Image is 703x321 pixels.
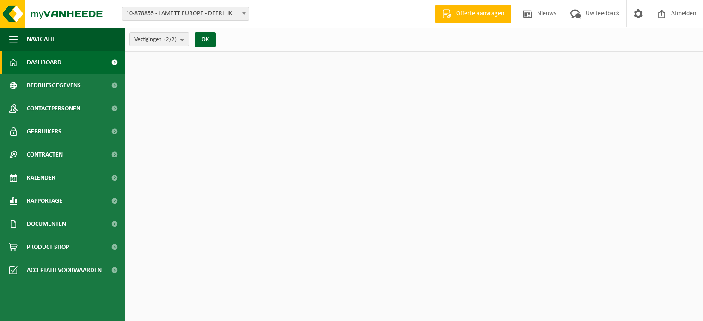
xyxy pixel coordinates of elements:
button: Vestigingen(2/2) [129,32,189,46]
span: Vestigingen [134,33,177,47]
span: Acceptatievoorwaarden [27,259,102,282]
span: Kalender [27,166,55,189]
span: Product Shop [27,236,69,259]
span: Gebruikers [27,120,61,143]
button: OK [195,32,216,47]
span: Navigatie [27,28,55,51]
a: Offerte aanvragen [435,5,511,23]
count: (2/2) [164,36,177,42]
span: 10-878855 - LAMETT EUROPE - DEERLIJK [122,7,249,21]
span: Dashboard [27,51,61,74]
span: Contactpersonen [27,97,80,120]
span: Bedrijfsgegevens [27,74,81,97]
span: 10-878855 - LAMETT EUROPE - DEERLIJK [122,7,249,20]
span: Rapportage [27,189,62,212]
span: Documenten [27,212,66,236]
span: Contracten [27,143,63,166]
span: Offerte aanvragen [454,9,507,18]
